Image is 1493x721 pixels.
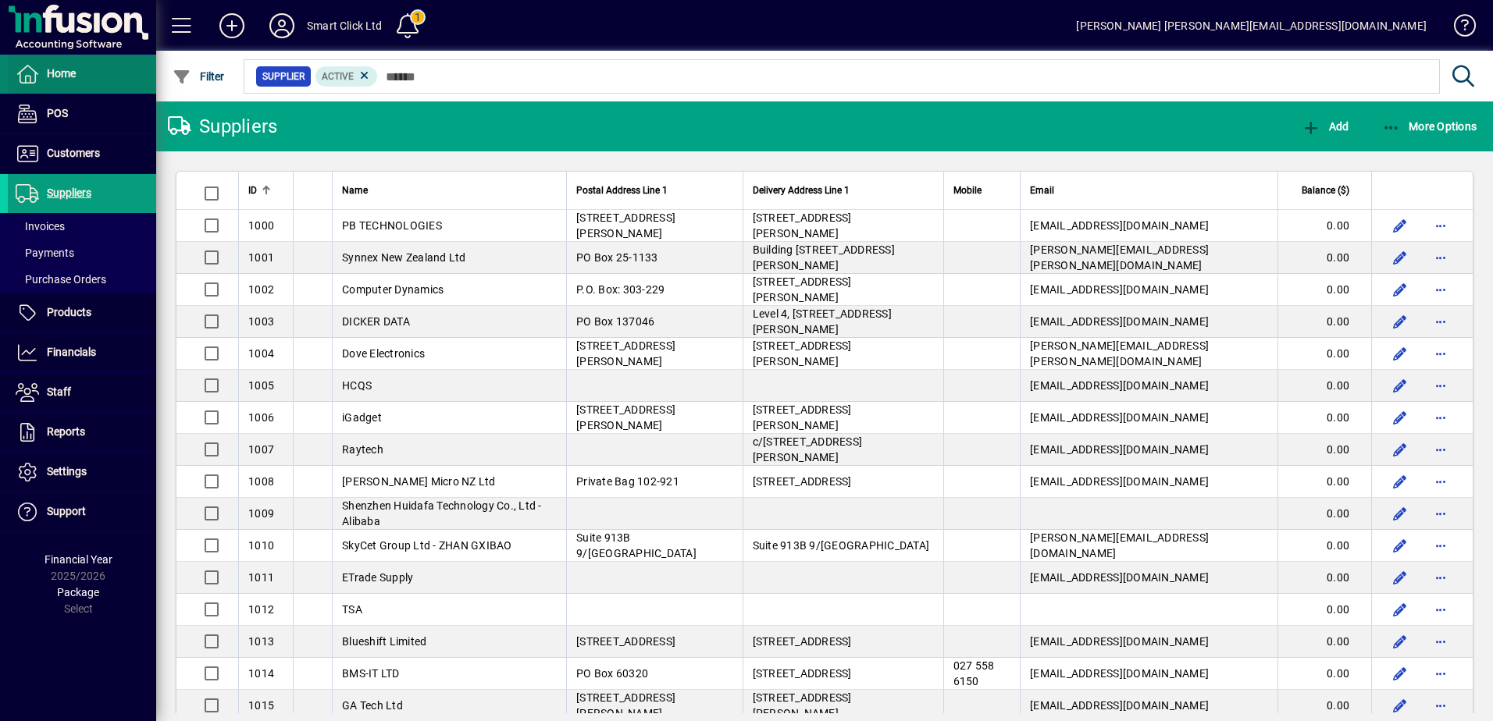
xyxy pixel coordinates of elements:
span: 1000 [248,219,274,232]
span: c/[STREET_ADDRESS][PERSON_NAME] [753,435,863,463]
span: [STREET_ADDRESS][PERSON_NAME] [576,211,675,240]
td: 0.00 [1277,658,1371,690]
a: Settings [8,453,156,492]
span: Filter [173,70,225,83]
span: TSA [342,603,362,616]
a: POS [8,94,156,133]
span: Private Bag 102-921 [576,475,679,488]
span: 1008 [248,475,274,488]
span: [EMAIL_ADDRESS][DOMAIN_NAME] [1030,443,1209,456]
span: [EMAIL_ADDRESS][DOMAIN_NAME] [1030,379,1209,392]
a: Purchase Orders [8,266,156,293]
span: [PERSON_NAME][EMAIL_ADDRESS][PERSON_NAME][DOMAIN_NAME] [1030,243,1209,272]
span: Financials [47,346,96,358]
td: 0.00 [1277,466,1371,498]
td: 0.00 [1277,498,1371,530]
button: Edit [1388,629,1413,654]
div: Mobile [953,182,1011,199]
span: [EMAIL_ADDRESS][DOMAIN_NAME] [1030,699,1209,712]
button: Profile [257,12,307,40]
button: Edit [1388,373,1413,398]
span: Financial Year [45,553,112,566]
span: Settings [47,465,87,478]
span: Computer Dynamics [342,283,444,296]
span: [EMAIL_ADDRESS][DOMAIN_NAME] [1030,635,1209,648]
a: Staff [8,373,156,412]
span: Customers [47,147,100,159]
td: 0.00 [1277,434,1371,466]
button: More options [1428,533,1453,558]
a: Home [8,55,156,94]
span: [EMAIL_ADDRESS][DOMAIN_NAME] [1030,283,1209,296]
button: More options [1428,213,1453,238]
button: More Options [1378,112,1481,140]
button: More options [1428,661,1453,686]
span: Suppliers [47,186,91,199]
span: [PERSON_NAME][EMAIL_ADDRESS][PERSON_NAME][DOMAIN_NAME] [1030,339,1209,368]
span: iGadget [342,411,382,424]
span: Active [322,71,354,82]
span: [STREET_ADDRESS][PERSON_NAME] [753,211,852,240]
span: Support [47,505,86,517]
button: Edit [1388,565,1413,590]
span: [EMAIL_ADDRESS][DOMAIN_NAME] [1030,219,1209,232]
td: 0.00 [1277,306,1371,338]
a: Reports [8,413,156,452]
span: 1014 [248,667,274,680]
span: Dove Electronics [342,347,425,360]
span: Add [1302,120,1349,133]
span: [EMAIL_ADDRESS][DOMAIN_NAME] [1030,571,1209,584]
span: Delivery Address Line 1 [753,182,850,199]
span: P.O. Box: 303-229 [576,283,665,296]
a: Support [8,492,156,531]
a: Invoices [8,213,156,240]
span: [STREET_ADDRESS][PERSON_NAME] [753,339,852,368]
span: 1009 [248,507,274,520]
td: 0.00 [1277,402,1371,434]
button: Edit [1388,661,1413,686]
span: HCQS [342,379,372,392]
div: Name [342,182,557,199]
button: More options [1428,277,1453,302]
span: [EMAIL_ADDRESS][DOMAIN_NAME] [1030,667,1209,680]
span: ETrade Supply [342,571,413,584]
span: Building [STREET_ADDRESS][PERSON_NAME] [753,243,895,272]
span: [STREET_ADDRESS][PERSON_NAME] [753,275,852,304]
span: More Options [1382,120,1477,133]
span: 1006 [248,411,274,424]
button: More options [1428,693,1453,718]
button: Edit [1388,437,1413,462]
span: 1012 [248,603,274,616]
span: Payments [16,247,74,259]
span: Package [57,586,99,598]
a: Knowledge Base [1442,3,1473,54]
span: 027 558 6150 [953,659,995,687]
button: Edit [1388,309,1413,334]
span: Blueshift Limited [342,635,426,648]
span: [EMAIL_ADDRESS][DOMAIN_NAME] [1030,411,1209,424]
span: PB TECHNOLOGIES [342,219,442,232]
span: Home [47,67,76,80]
button: More options [1428,437,1453,462]
button: Edit [1388,501,1413,526]
button: Add [1298,112,1352,140]
span: Email [1030,182,1054,199]
span: 1001 [248,251,274,264]
button: More options [1428,597,1453,622]
span: [STREET_ADDRESS][PERSON_NAME] [576,691,675,719]
button: Filter [169,62,229,91]
span: Invoices [16,220,65,233]
button: More options [1428,341,1453,366]
button: More options [1428,309,1453,334]
span: [STREET_ADDRESS] [576,635,675,648]
button: Edit [1388,213,1413,238]
div: Smart Click Ltd [307,13,383,38]
td: 0.00 [1277,594,1371,626]
span: Suite 913B 9/[GEOGRAPHIC_DATA] [753,539,930,552]
div: Email [1030,182,1268,199]
button: Edit [1388,469,1413,494]
td: 0.00 [1277,562,1371,594]
span: GA Tech Ltd [342,699,403,712]
span: Products [47,306,91,318]
a: Financials [8,333,156,372]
